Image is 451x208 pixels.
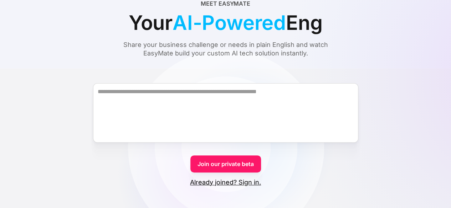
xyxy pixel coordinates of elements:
[17,70,434,187] form: Form
[190,155,261,172] a: Join our private beta
[190,178,261,187] a: Already joined? Sign in.
[129,8,323,38] div: Your
[110,41,342,58] div: Share your business challenge or needs in plain English and watch EasyMate build your custom AI t...
[173,8,286,38] span: AI-Powered
[286,8,322,38] span: Eng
